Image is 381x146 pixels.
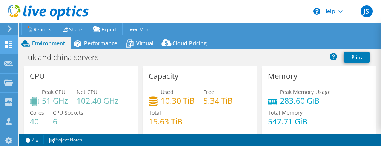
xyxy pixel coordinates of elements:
[53,109,83,116] span: CPU Sockets
[280,88,331,95] span: Peak Memory Usage
[30,117,44,126] h4: 40
[136,40,154,47] span: Virtual
[57,23,88,35] a: Share
[161,97,195,105] h4: 10.30 TiB
[149,109,161,116] span: Total
[203,97,233,105] h4: 5.34 TiB
[42,97,68,105] h4: 51 GHz
[280,97,331,105] h4: 283.60 GiB
[149,117,183,126] h4: 15.63 TiB
[32,40,65,47] span: Environment
[268,72,297,80] h3: Memory
[203,88,214,95] span: Free
[30,72,45,80] h3: CPU
[84,40,117,47] span: Performance
[161,88,174,95] span: Used
[268,109,303,116] span: Total Memory
[361,5,373,17] span: JS
[43,135,88,144] a: Project Notes
[30,109,44,116] span: Cores
[313,8,320,15] svg: \n
[122,23,157,35] a: More
[25,53,110,61] h1: uk and china servers
[20,135,44,144] a: 2
[77,88,97,95] span: Net CPU
[77,97,118,105] h4: 102.40 GHz
[172,40,207,47] span: Cloud Pricing
[344,52,370,63] a: Print
[149,72,178,80] h3: Capacity
[268,117,307,126] h4: 547.71 GiB
[88,23,123,35] a: Export
[42,88,65,95] span: Peak CPU
[21,23,57,35] a: Reports
[53,117,83,126] h4: 6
